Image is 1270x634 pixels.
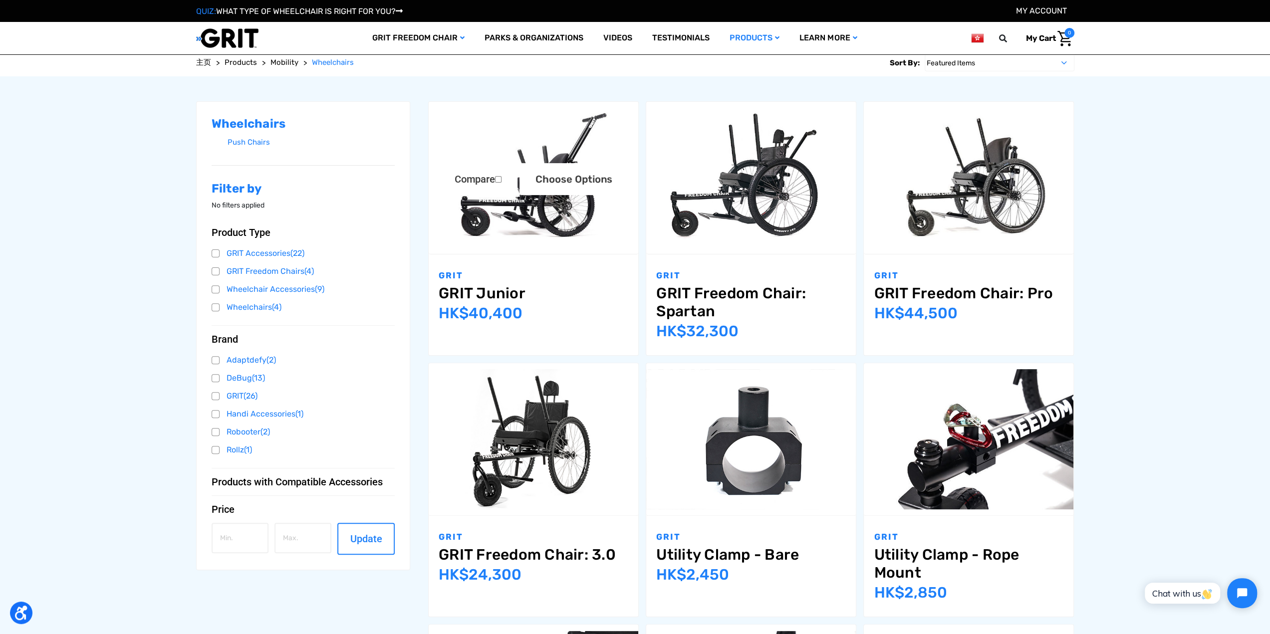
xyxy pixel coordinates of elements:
a: 主页 [196,57,211,68]
a: Utility Clamp - Rope Mount,$349.00 [874,546,1063,582]
input: Max. [274,523,331,553]
img: GRIT All-Terrain Wheelchair and Mobility Equipment [196,28,258,48]
a: Choose Options [519,163,628,195]
h2: Wheelchairs [212,117,395,131]
a: Products [720,22,789,54]
span: Brand [212,333,238,345]
span: HK$‌2,850 [874,584,947,602]
span: (13) [252,373,265,383]
a: Videos [593,22,642,54]
span: (4) [304,266,314,276]
a: GRIT(26) [212,389,395,404]
button: Brand [212,333,395,345]
span: (1) [244,445,252,454]
p: GRIT [439,531,628,544]
span: 主页 [196,58,211,67]
button: Price [212,503,395,515]
button: Update [337,523,394,555]
span: 0 [1064,28,1074,38]
input: Search [1004,28,1018,49]
a: GRIT Freedom Chair [362,22,475,54]
a: GRIT Freedom Chair: Pro,$5,495.00 [864,102,1073,254]
a: Cart with 0 items [1018,28,1074,49]
img: GRIT Junior: GRIT Freedom Chair all terrain wheelchair engineered specifically for kids [429,108,638,247]
a: Products [225,57,257,68]
a: GRIT Junior,$4,995.00 [429,102,638,254]
p: GRIT [656,531,846,544]
button: Product Type [212,226,395,238]
span: Product Type [212,226,270,238]
input: Min. [212,523,268,553]
span: (1) [295,409,303,419]
a: Learn More [789,22,867,54]
span: QUIZ: [196,6,216,16]
span: (4) [272,302,281,312]
a: DeBug(13) [212,371,395,386]
img: GRIT Freedom Chair: 3.0 [429,369,638,509]
a: Parks & Organizations [475,22,593,54]
span: HK$‌2,450 [656,566,729,584]
p: GRIT [439,269,628,282]
label: Sort By: [890,54,920,71]
span: Products with Compatible Accessories [212,476,383,488]
a: GRIT Freedom Chair: 3.0,$2,995.00 [429,363,638,515]
a: QUIZ:WHAT TYPE OF WHEELCHAIR IS RIGHT FOR YOU? [196,6,403,16]
span: HK$‌40,400 [439,304,522,322]
span: Products [225,58,257,67]
p: No filters applied [212,200,395,211]
span: My Cart [1026,33,1056,43]
span: Price [212,503,235,515]
p: GRIT [656,269,846,282]
a: GRIT Freedom Chairs(4) [212,264,395,279]
img: GRIT Freedom Chair: Spartan [646,108,856,247]
img: GRIT Freedom Chair Pro: the Pro model shown including contoured Invacare Matrx seatback, Spinergy... [864,108,1073,247]
span: HK$‌44,500 [874,304,957,322]
a: GRIT Freedom Chair: 3.0,$2,995.00 [439,546,628,564]
a: Wheelchairs [312,57,354,68]
img: Cart [1057,31,1072,46]
h2: Filter by [212,182,395,196]
a: Robooter(2) [212,424,395,439]
input: Compare [495,176,502,183]
a: Wheelchair Accessories(9) [212,282,395,297]
a: GRIT Freedom Chair: Spartan,$3,995.00 [656,284,846,320]
a: Utility Clamp - Bare,$299.00 [656,546,846,564]
span: (2) [266,355,276,365]
span: (26) [244,391,257,401]
a: Push Chairs [228,135,395,150]
a: GRIT Accessories(22) [212,246,395,261]
a: Adaptdefy(2) [212,353,395,368]
a: GRIT Freedom Chair: Spartan,$3,995.00 [646,102,856,254]
span: HK$‌32,300 [656,322,739,340]
a: Utility Clamp - Bare,$299.00 [646,363,856,515]
p: GRIT [874,531,1063,544]
p: GRIT [874,269,1063,282]
a: Testimonials [642,22,720,54]
img: Utility Clamp - Bare [646,369,856,509]
button: Products with Compatible Accessories [212,476,395,488]
a: Utility Clamp - Rope Mount,$349.00 [864,363,1073,515]
span: Mobility [270,58,298,67]
span: (2) [260,427,270,436]
a: GRIT Junior,$4,995.00 [439,284,628,302]
img: hk.png [971,32,983,44]
img: Utility Clamp - Rope Mount [864,369,1073,509]
a: Handi Accessories(1) [212,407,395,422]
iframe: Tidio Chat [1134,570,1266,617]
span: HK$‌24,300 [439,566,521,584]
a: Rollz(1) [212,442,395,457]
span: Wheelchairs [312,58,354,67]
a: Wheelchairs(4) [212,300,395,315]
a: GRIT Freedom Chair: Pro,$5,495.00 [874,284,1063,302]
a: Mobility [270,57,298,68]
span: (9) [315,284,324,294]
span: (22) [290,248,304,258]
a: Account [1016,6,1067,15]
label: Compare [439,163,517,195]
